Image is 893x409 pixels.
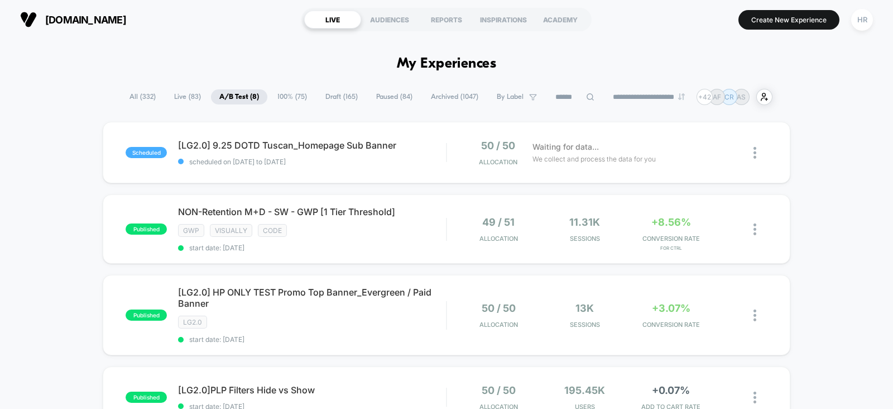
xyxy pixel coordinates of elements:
span: A/B Test ( 8 ) [211,89,267,104]
span: 195.45k [564,384,605,396]
span: Live ( 83 ) [166,89,209,104]
span: 11.31k [569,216,600,228]
span: published [126,392,167,403]
div: REPORTS [418,11,475,28]
span: Allocation [479,321,518,329]
span: +8.56% [651,216,691,228]
span: scheduled [126,147,167,158]
button: Create New Experience [738,10,839,30]
span: NON-Retention M+D - SW - GWP [1 Tier Threshold] [178,206,446,217]
span: 49 / 51 [482,216,515,228]
span: Allocation [479,235,518,242]
span: Waiting for data... [532,141,599,153]
span: 50 / 50 [482,302,516,314]
div: INSPIRATIONS [475,11,532,28]
span: Archived ( 1047 ) [423,89,487,104]
div: ACADEMY [532,11,589,28]
span: start date: [DATE] [178,335,446,344]
span: 13k [575,302,594,314]
span: CONVERSION RATE [631,321,712,329]
span: gwp [178,224,204,237]
img: Visually logo [20,11,37,28]
img: end [678,93,685,100]
span: Sessions [544,235,625,242]
span: scheduled on [DATE] to [DATE] [178,158,446,166]
p: AF [713,93,721,101]
p: AS [737,93,746,101]
p: CR [724,93,734,101]
span: visually [210,224,252,237]
span: 50 / 50 [482,384,516,396]
span: We collect and process the data for you [532,154,656,164]
div: LIVE [304,11,361,28]
span: for Ctrl [631,245,712,251]
span: [LG2.0]PLP Filters Hide vs Show [178,384,446,396]
img: close [753,223,756,235]
span: Sessions [544,321,625,329]
div: AUDIENCES [361,11,418,28]
span: 50 / 50 [481,140,515,151]
div: HR [851,9,873,31]
span: +0.07% [652,384,690,396]
span: published [126,223,167,235]
div: + 42 [697,89,713,105]
h1: My Experiences [397,56,497,72]
span: CONVERSION RATE [631,235,712,242]
img: close [753,310,756,321]
img: close [753,392,756,403]
span: code [258,224,287,237]
span: +3.07% [652,302,690,314]
span: Draft ( 165 ) [317,89,366,104]
span: 100% ( 75 ) [269,89,315,104]
span: [DOMAIN_NAME] [45,14,126,26]
span: All ( 332 ) [121,89,164,104]
span: [LG2.0] HP ONLY TEST Promo Top Banner_Evergreen / Paid Banner [178,287,446,309]
span: Allocation [479,158,517,166]
span: By Label [497,93,524,101]
span: start date: [DATE] [178,244,446,252]
button: HR [848,8,876,31]
span: [LG2.0] 9.25 DOTD Tuscan_Homepage Sub Banner [178,140,446,151]
button: [DOMAIN_NAME] [17,11,129,28]
span: Paused ( 84 ) [368,89,421,104]
img: close [753,147,756,159]
span: LG2.0 [178,316,207,329]
span: published [126,310,167,321]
